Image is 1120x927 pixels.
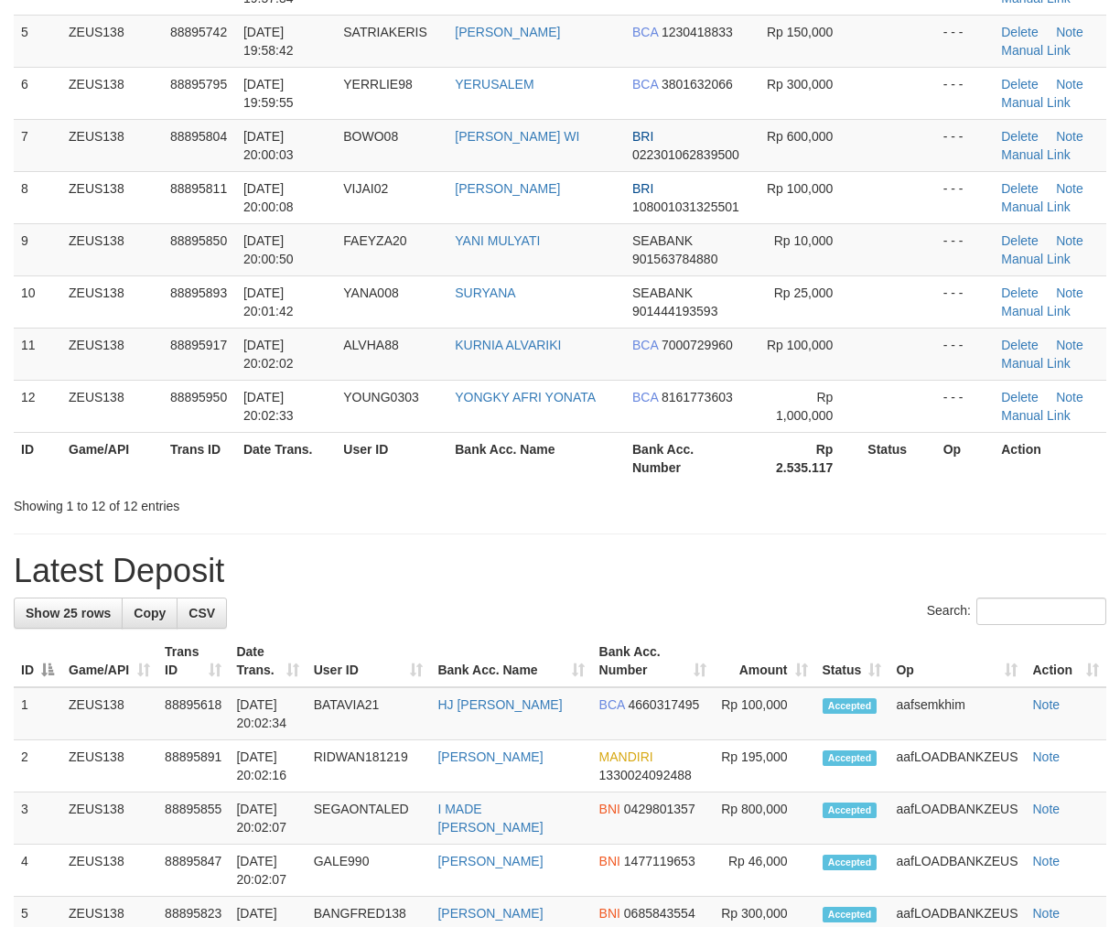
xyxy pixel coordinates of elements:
[243,77,294,110] span: [DATE] 19:59:55
[599,906,620,921] span: BNI
[774,233,834,248] span: Rp 10,000
[455,129,579,144] a: [PERSON_NAME] WI
[157,687,229,740] td: 88895618
[1001,77,1038,92] a: Delete
[1032,749,1060,764] a: Note
[888,687,1025,740] td: aafsemkhim
[714,687,815,740] td: Rp 100,000
[1056,25,1083,39] a: Note
[815,635,889,687] th: Status: activate to sort column ascending
[662,338,733,352] span: Copy 7000729960 to clipboard
[61,792,157,845] td: ZEUS138
[599,749,653,764] span: MANDIRI
[343,390,418,404] span: YOUNG0303
[307,792,431,845] td: SEGAONTALED
[1032,697,1060,712] a: Note
[1056,181,1083,196] a: Note
[243,390,294,423] span: [DATE] 20:02:33
[714,845,815,897] td: Rp 46,000
[632,199,739,214] span: Copy 108001031325501 to clipboard
[157,740,229,792] td: 88895891
[14,635,61,687] th: ID: activate to sort column descending
[767,25,833,39] span: Rp 150,000
[774,286,834,300] span: Rp 25,000
[229,792,306,845] td: [DATE] 20:02:07
[599,768,692,782] span: Copy 1330024092488 to clipboard
[229,687,306,740] td: [DATE] 20:02:34
[14,792,61,845] td: 3
[61,845,157,897] td: ZEUS138
[236,432,336,484] th: Date Trans.
[14,687,61,740] td: 1
[936,432,995,484] th: Op
[662,77,733,92] span: Copy 3801632066 to clipboard
[343,286,398,300] span: YANA008
[936,328,995,380] td: - - -
[157,635,229,687] th: Trans ID: activate to sort column ascending
[455,25,560,39] a: [PERSON_NAME]
[229,740,306,792] td: [DATE] 20:02:16
[430,635,591,687] th: Bank Acc. Name: activate to sort column ascending
[437,697,562,712] a: HJ [PERSON_NAME]
[14,380,61,432] td: 12
[343,233,406,248] span: FAEYZA20
[1001,338,1038,352] a: Delete
[14,171,61,223] td: 8
[1001,147,1071,162] a: Manual Link
[61,275,163,328] td: ZEUS138
[243,338,294,371] span: [DATE] 20:02:02
[927,598,1106,625] label: Search:
[860,432,935,484] th: Status
[455,338,561,352] a: KURNIA ALVARIKI
[1001,286,1038,300] a: Delete
[1032,906,1060,921] a: Note
[976,598,1106,625] input: Search:
[936,171,995,223] td: - - -
[14,740,61,792] td: 2
[437,906,543,921] a: [PERSON_NAME]
[767,129,833,144] span: Rp 600,000
[14,553,1106,589] h1: Latest Deposit
[61,171,163,223] td: ZEUS138
[14,119,61,171] td: 7
[1032,854,1060,868] a: Note
[134,606,166,620] span: Copy
[243,286,294,318] span: [DATE] 20:01:42
[632,390,658,404] span: BCA
[437,749,543,764] a: [PERSON_NAME]
[632,129,653,144] span: BRI
[936,119,995,171] td: - - -
[343,338,398,352] span: ALVHA88
[662,390,733,404] span: Copy 8161773603 to clipboard
[628,697,699,712] span: Copy 4660317495 to clipboard
[170,77,227,92] span: 88895795
[447,432,625,484] th: Bank Acc. Name
[1001,199,1071,214] a: Manual Link
[61,67,163,119] td: ZEUS138
[343,129,398,144] span: BOWO08
[157,792,229,845] td: 88895855
[624,906,695,921] span: Copy 0685843554 to clipboard
[61,328,163,380] td: ZEUS138
[776,390,833,423] span: Rp 1,000,000
[26,606,111,620] span: Show 25 rows
[170,129,227,144] span: 88895804
[14,432,61,484] th: ID
[170,25,227,39] span: 88895742
[714,792,815,845] td: Rp 800,000
[888,845,1025,897] td: aafLOADBANKZEUS
[662,25,733,39] span: Copy 1230418833 to clipboard
[307,740,431,792] td: RIDWAN181219
[455,233,540,248] a: YANI MULYATI
[14,15,61,67] td: 5
[163,432,236,484] th: Trans ID
[307,687,431,740] td: BATAVIA21
[61,223,163,275] td: ZEUS138
[1025,635,1106,687] th: Action: activate to sort column ascending
[936,67,995,119] td: - - -
[632,181,653,196] span: BRI
[625,432,752,484] th: Bank Acc. Number
[14,490,453,515] div: Showing 1 to 12 of 12 entries
[343,77,412,92] span: YERRLIE98
[823,750,878,766] span: Accepted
